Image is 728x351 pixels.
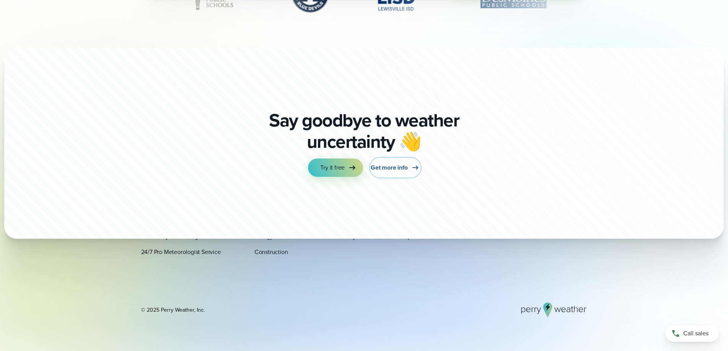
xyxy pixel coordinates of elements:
a: Try it free [308,159,363,177]
a: Call sales [665,325,719,342]
div: © 2025 Perry Weather, Inc. [141,306,205,314]
span: Call sales [683,329,709,338]
a: Get more info [371,159,420,177]
a: 24/7 Pro Meteorologist Service [141,247,221,256]
span: Try it free [320,163,345,172]
span: Get more info [371,163,407,172]
a: Construction [255,247,288,256]
p: Say goodbye to weather uncertainty 👋 [266,110,462,152]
